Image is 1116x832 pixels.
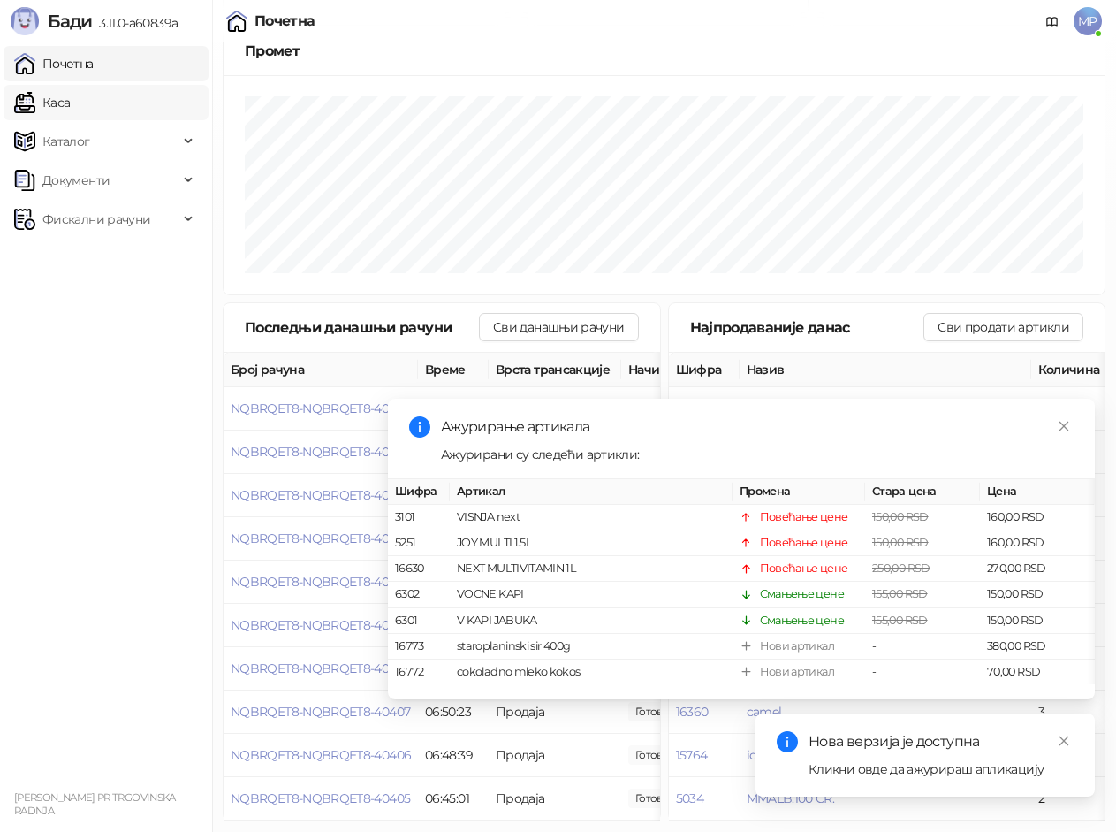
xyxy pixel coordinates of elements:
[231,790,410,806] button: NQBRQET8-NQBRQET8-40405
[628,789,688,808] span: 281,63
[676,790,703,806] button: 5034
[450,608,733,634] td: V KAPI JABUKA
[231,444,406,460] button: NQBRQET8-NQBRQET8-40413
[923,313,1083,341] button: Сви продати артикли
[388,530,450,556] td: 5251
[747,790,835,806] button: MMALB.100 CR.
[450,505,733,530] td: VISNJA next
[231,704,410,720] button: NQBRQET8-NQBRQET8-40407
[777,731,798,752] span: info-circle
[489,387,621,431] td: Продаја
[669,353,740,387] th: Шифра
[418,387,489,431] td: 07:22:47
[676,747,708,763] button: 15764
[760,560,848,577] div: Повећање цене
[231,747,411,763] button: NQBRQET8-NQBRQET8-40406
[1058,420,1070,432] span: close
[388,660,450,685] td: 16772
[418,734,489,777] td: 06:48:39
[980,608,1095,634] td: 150,00 RSD
[809,731,1074,752] div: Нова верзија је доступна
[1031,353,1111,387] th: Количина
[1054,731,1074,751] a: Close
[231,660,411,676] button: NQBRQET8-NQBRQET8-40408
[1058,735,1070,747] span: close
[809,759,1074,779] div: Кликни овде да ажурираш апликацију
[450,634,733,660] td: staroplaninski sir 400g
[14,46,94,81] a: Почетна
[92,15,178,31] span: 3.11.0-a60839a
[224,353,418,387] th: Број рачуна
[245,40,1083,62] div: Промет
[48,11,92,32] span: Бади
[418,777,489,821] td: 06:45:01
[388,582,450,607] td: 6302
[479,313,638,341] button: Сви данашњи рачуни
[231,574,407,590] button: NQBRQET8-NQBRQET8-40410
[42,202,150,237] span: Фискални рачуни
[865,479,980,505] th: Стара цена
[980,556,1095,582] td: 270,00 RSD
[865,660,980,685] td: -
[760,534,848,552] div: Повећање цене
[450,530,733,556] td: JOY MULTI 1.5L
[628,745,688,765] span: 870,00
[760,637,834,655] div: Нови артикал
[14,791,176,817] small: [PERSON_NAME] PR TRGOVINSKA RADNJA
[42,163,110,198] span: Документи
[1074,7,1102,35] span: MP
[980,634,1095,660] td: 380,00 RSD
[980,530,1095,556] td: 160,00 RSD
[388,479,450,505] th: Шифра
[740,353,1031,387] th: Назив
[872,587,928,600] span: 155,00 RSD
[872,561,930,575] span: 250,00 RSD
[42,124,90,159] span: Каталог
[450,660,733,685] td: cokoladno mleko kokos
[450,556,733,582] td: NEXT MULTIVITAMIN 1L
[980,479,1095,505] th: Цена
[760,663,834,681] div: Нови артикал
[245,317,479,339] div: Последњи данашњи рачуни
[388,608,450,634] td: 6301
[11,7,39,35] img: Logo
[231,617,411,633] button: NQBRQET8-NQBRQET8-40409
[254,14,315,28] div: Почетна
[760,612,844,630] div: Смањење цене
[450,479,733,505] th: Артикал
[231,401,407,416] span: NQBRQET8-NQBRQET8-40414
[409,416,430,438] span: info-circle
[980,505,1095,530] td: 160,00 RSD
[747,747,853,763] span: ice coffee espresso
[1038,7,1067,35] a: Документација
[980,582,1095,607] td: 150,00 RSD
[1031,387,1111,431] td: 6
[865,634,980,660] td: -
[388,634,450,660] td: 16773
[388,556,450,582] td: 16630
[621,353,798,387] th: Начини плаћања
[450,582,733,607] td: VOCNE KAPI
[489,353,621,387] th: Врста трансакције
[231,530,404,546] button: NQBRQET8-NQBRQET8-40411
[441,416,1074,438] div: Ажурирање артикала
[690,317,924,339] div: Најпродаваније данас
[489,734,621,777] td: Продаја
[489,777,621,821] td: Продаја
[388,505,450,530] td: 3101
[1054,416,1074,436] a: Close
[231,487,406,503] button: NQBRQET8-NQBRQET8-40412
[872,614,928,627] span: 155,00 RSD
[760,508,848,526] div: Повећање цене
[760,585,844,603] div: Смањење цене
[418,353,489,387] th: Време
